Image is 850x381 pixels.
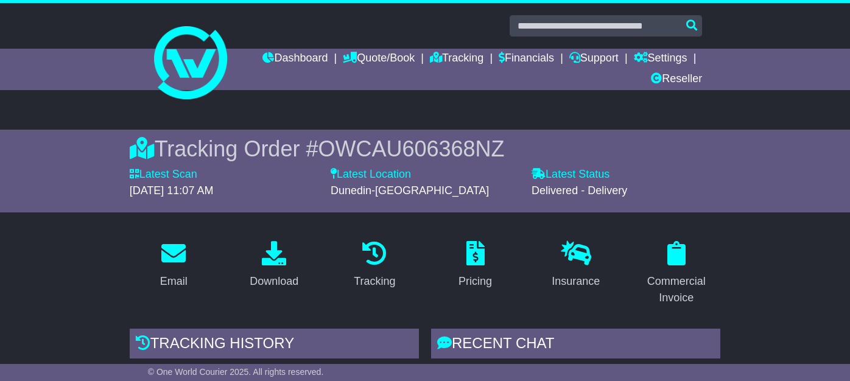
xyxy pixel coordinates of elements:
[532,168,609,181] label: Latest Status
[354,273,395,290] div: Tracking
[499,49,554,69] a: Financials
[431,329,720,362] div: RECENT CHAT
[318,136,504,161] span: OWCAU606368NZ
[331,184,489,197] span: Dunedin-[GEOGRAPHIC_DATA]
[130,168,197,181] label: Latest Scan
[262,49,328,69] a: Dashboard
[130,136,721,162] div: Tracking Order #
[632,237,720,310] a: Commercial Invoice
[451,237,500,294] a: Pricing
[343,49,415,69] a: Quote/Book
[430,49,483,69] a: Tracking
[640,273,712,306] div: Commercial Invoice
[242,237,306,294] a: Download
[331,168,411,181] label: Latest Location
[152,237,195,294] a: Email
[532,184,627,197] span: Delivered - Delivery
[458,273,492,290] div: Pricing
[634,49,687,69] a: Settings
[130,184,214,197] span: [DATE] 11:07 AM
[250,273,298,290] div: Download
[544,237,608,294] a: Insurance
[651,69,702,90] a: Reseller
[569,49,619,69] a: Support
[552,273,600,290] div: Insurance
[148,367,324,377] span: © One World Courier 2025. All rights reserved.
[130,329,419,362] div: Tracking history
[160,273,188,290] div: Email
[346,237,403,294] a: Tracking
